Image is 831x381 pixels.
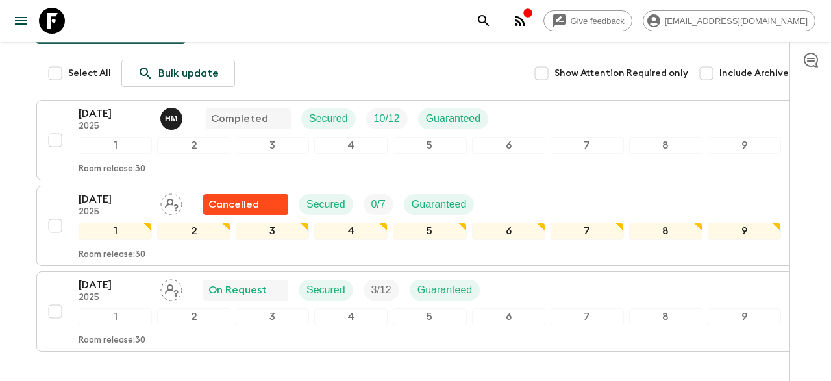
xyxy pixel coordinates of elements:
[554,67,688,80] span: Show Attention Required only
[158,66,219,81] p: Bulk update
[374,111,400,127] p: 10 / 12
[314,137,388,154] div: 4
[301,108,356,129] div: Secured
[79,207,150,217] p: 2025
[543,10,632,31] a: Give feedback
[551,308,624,325] div: 7
[719,67,795,80] span: Include Archived
[708,223,781,240] div: 9
[708,137,781,154] div: 9
[314,308,388,325] div: 4
[306,282,345,298] p: Secured
[79,191,150,207] p: [DATE]
[393,137,466,154] div: 5
[564,16,632,26] span: Give feedback
[79,121,150,132] p: 2025
[393,308,466,325] div: 5
[79,223,152,240] div: 1
[157,137,230,154] div: 2
[160,197,182,208] span: Assign pack leader
[203,194,288,215] div: Flash Pack cancellation
[79,250,145,260] p: Room release: 30
[79,137,152,154] div: 1
[157,308,230,325] div: 2
[629,308,702,325] div: 8
[8,8,34,34] button: menu
[236,223,309,240] div: 3
[366,108,408,129] div: Trip Fill
[306,197,345,212] p: Secured
[472,137,545,154] div: 6
[314,223,388,240] div: 4
[643,10,815,31] div: [EMAIL_ADDRESS][DOMAIN_NAME]
[309,111,348,127] p: Secured
[299,280,353,301] div: Secured
[371,197,386,212] p: 0 / 7
[236,308,309,325] div: 3
[160,112,185,122] span: Halfani Mbasha
[79,293,150,303] p: 2025
[551,137,624,154] div: 7
[79,277,150,293] p: [DATE]
[79,164,145,175] p: Room release: 30
[68,67,111,80] span: Select All
[417,282,473,298] p: Guaranteed
[160,283,182,293] span: Assign pack leader
[472,308,545,325] div: 6
[393,223,466,240] div: 5
[629,223,702,240] div: 8
[364,194,393,215] div: Trip Fill
[364,280,399,301] div: Trip Fill
[79,308,152,325] div: 1
[36,186,795,266] button: [DATE]2025Assign pack leaderFlash Pack cancellationSecuredTrip FillGuaranteed123456789Room releas...
[157,223,230,240] div: 2
[629,137,702,154] div: 8
[208,197,259,212] p: Cancelled
[211,111,268,127] p: Completed
[299,194,353,215] div: Secured
[79,106,150,121] p: [DATE]
[36,100,795,180] button: [DATE]2025Halfani MbashaCompletedSecuredTrip FillGuaranteed123456789Room release:30
[36,271,795,352] button: [DATE]2025Assign pack leaderOn RequestSecuredTrip FillGuaranteed123456789Room release:30
[426,111,481,127] p: Guaranteed
[208,282,267,298] p: On Request
[471,8,497,34] button: search adventures
[551,223,624,240] div: 7
[708,308,781,325] div: 9
[472,223,545,240] div: 6
[79,336,145,346] p: Room release: 30
[236,137,309,154] div: 3
[371,282,391,298] p: 3 / 12
[121,60,235,87] a: Bulk update
[658,16,815,26] span: [EMAIL_ADDRESS][DOMAIN_NAME]
[412,197,467,212] p: Guaranteed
